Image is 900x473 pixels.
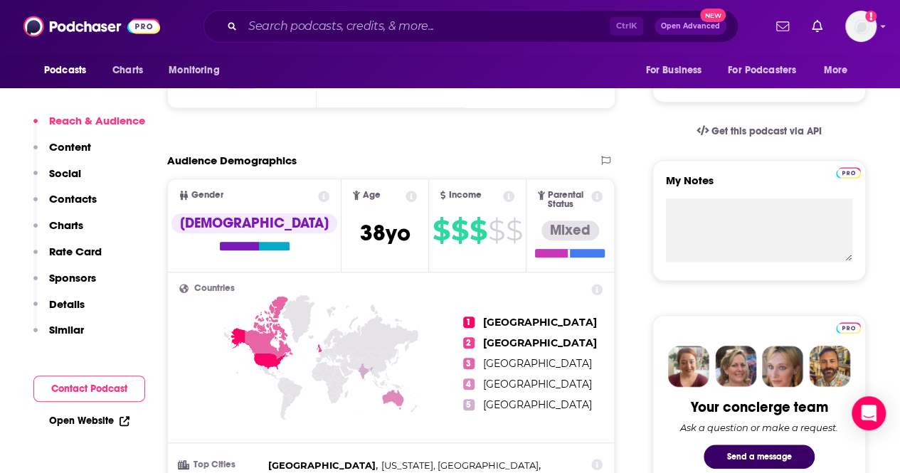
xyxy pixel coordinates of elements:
span: $ [470,219,487,242]
span: [GEOGRAPHIC_DATA] [483,398,592,411]
button: open menu [814,57,866,84]
span: Gender [191,191,223,200]
a: Charts [103,57,152,84]
input: Search podcasts, credits, & more... [243,15,610,38]
button: open menu [719,57,817,84]
button: Details [33,297,85,324]
span: 38 yo [360,219,411,247]
span: $ [433,219,450,242]
p: Contacts [49,192,97,206]
span: For Business [645,60,702,80]
span: Ctrl K [610,17,643,36]
button: Similar [33,323,84,349]
a: Pro website [836,165,861,179]
button: Reach & Audience [33,114,145,140]
img: User Profile [845,11,877,42]
span: [GEOGRAPHIC_DATA] [483,357,592,370]
span: Monitoring [169,60,219,80]
a: Pro website [836,320,861,334]
h2: Audience Demographics [167,154,297,167]
label: My Notes [666,174,852,198]
span: 3 [463,358,475,369]
button: open menu [34,57,105,84]
img: Jules Profile [762,346,803,387]
span: Charts [112,60,143,80]
button: open menu [159,57,238,84]
img: Podchaser Pro [836,322,861,334]
a: Open Website [49,415,129,427]
span: Open Advanced [661,23,720,30]
span: For Podcasters [728,60,796,80]
svg: Add a profile image [865,11,877,22]
span: 5 [463,399,475,410]
div: [DEMOGRAPHIC_DATA] [171,213,337,233]
span: 1 [463,317,475,328]
img: Jon Profile [809,346,850,387]
div: Open Intercom Messenger [852,396,886,430]
p: Charts [49,218,83,232]
span: 4 [463,378,475,390]
img: Sydney Profile [668,346,709,387]
p: Rate Card [49,245,102,258]
span: Age [363,191,381,200]
h3: Top Cities [179,460,263,469]
button: Rate Card [33,245,102,271]
button: Charts [33,218,83,245]
button: Sponsors [33,271,96,297]
p: Details [49,297,85,311]
a: Show notifications dropdown [771,14,795,38]
span: More [824,60,848,80]
p: Content [49,140,91,154]
span: $ [451,219,468,242]
img: Podchaser Pro [836,167,861,179]
button: open menu [635,57,719,84]
span: [GEOGRAPHIC_DATA] [483,378,592,390]
span: $ [488,219,504,242]
span: Parental Status [548,191,588,209]
p: Reach & Audience [49,114,145,127]
button: Social [33,166,81,193]
a: Show notifications dropdown [806,14,828,38]
a: Get this podcast via API [685,114,833,149]
div: Search podcasts, credits, & more... [203,10,738,43]
span: [GEOGRAPHIC_DATA] [268,459,376,471]
button: Show profile menu [845,11,877,42]
span: Logged in as amooers [845,11,877,42]
span: Get this podcast via API [711,125,822,137]
span: $ [506,219,522,242]
span: New [700,9,726,22]
span: Countries [194,284,235,293]
p: Similar [49,323,84,336]
button: Open AdvancedNew [655,18,726,35]
button: Content [33,140,91,166]
button: Contacts [33,192,97,218]
span: [US_STATE], [GEOGRAPHIC_DATA] [381,459,539,471]
span: 2 [463,337,475,349]
div: Your concierge team [691,398,828,416]
p: Sponsors [49,271,96,285]
span: [GEOGRAPHIC_DATA] [483,336,597,349]
span: Income [448,191,481,200]
span: Podcasts [44,60,86,80]
div: Ask a question or make a request. [680,422,838,433]
img: Podchaser - Follow, Share and Rate Podcasts [23,13,160,40]
img: Barbara Profile [715,346,756,387]
button: Send a message [704,445,815,469]
div: Mixed [541,220,599,240]
button: Contact Podcast [33,376,145,402]
span: [GEOGRAPHIC_DATA] [483,316,597,329]
p: Social [49,166,81,180]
